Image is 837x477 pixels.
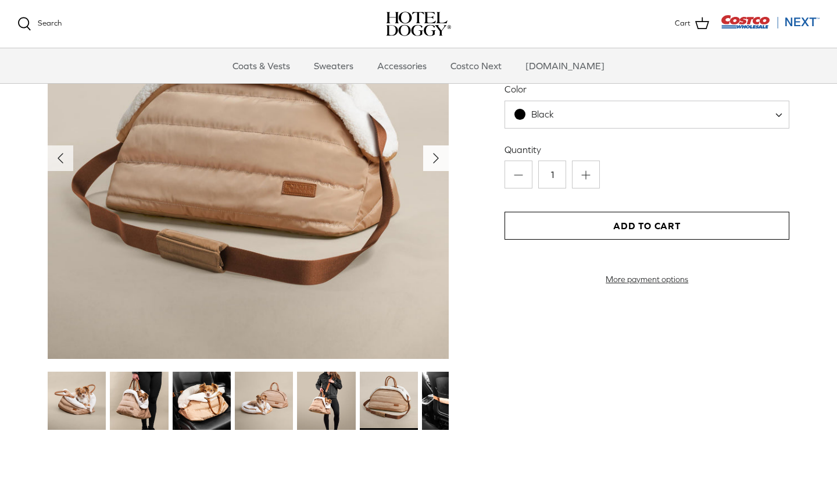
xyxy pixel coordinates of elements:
a: Cart [675,16,709,31]
a: hoteldoggy.com hoteldoggycom [386,12,451,36]
button: Add to Cart [505,212,789,240]
input: Quantity [538,161,566,188]
span: Search [38,19,62,27]
img: hoteldoggycom [386,12,451,36]
a: Sweaters [303,48,364,83]
a: Visit Costco Next [721,22,820,31]
span: Cart [675,17,691,30]
button: Previous [48,145,73,171]
span: Black [531,109,554,119]
label: Quantity [505,143,789,156]
a: Accessories [367,48,437,83]
a: [DOMAIN_NAME] [515,48,615,83]
img: small dog in a tan dog carrier on a black seat in the car [173,372,231,430]
a: Costco Next [440,48,512,83]
a: Coats & Vests [222,48,301,83]
a: Search [17,17,62,31]
img: Costco Next [721,15,820,29]
span: Black [505,108,577,120]
button: Next [423,145,449,171]
label: Color [505,83,789,95]
a: More payment options [505,275,789,284]
span: Black [505,101,789,129]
